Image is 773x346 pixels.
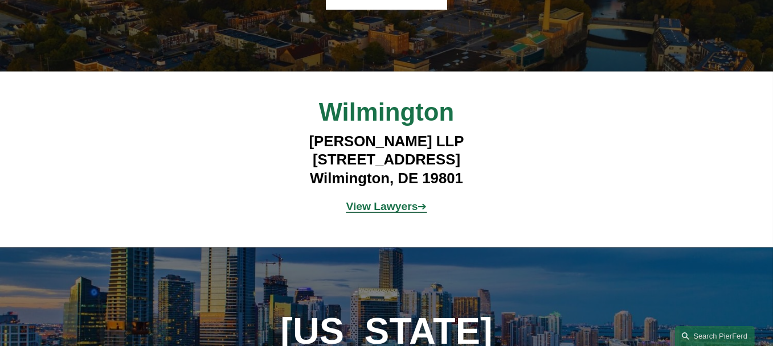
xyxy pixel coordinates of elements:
[346,200,427,212] span: ➔
[675,326,755,346] a: Search this site
[235,132,538,188] h4: [PERSON_NAME] LLP [STREET_ADDRESS] Wilmington, DE 19801
[346,200,427,212] a: View Lawyers➔
[319,98,454,126] span: Wilmington
[346,200,418,212] strong: View Lawyers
